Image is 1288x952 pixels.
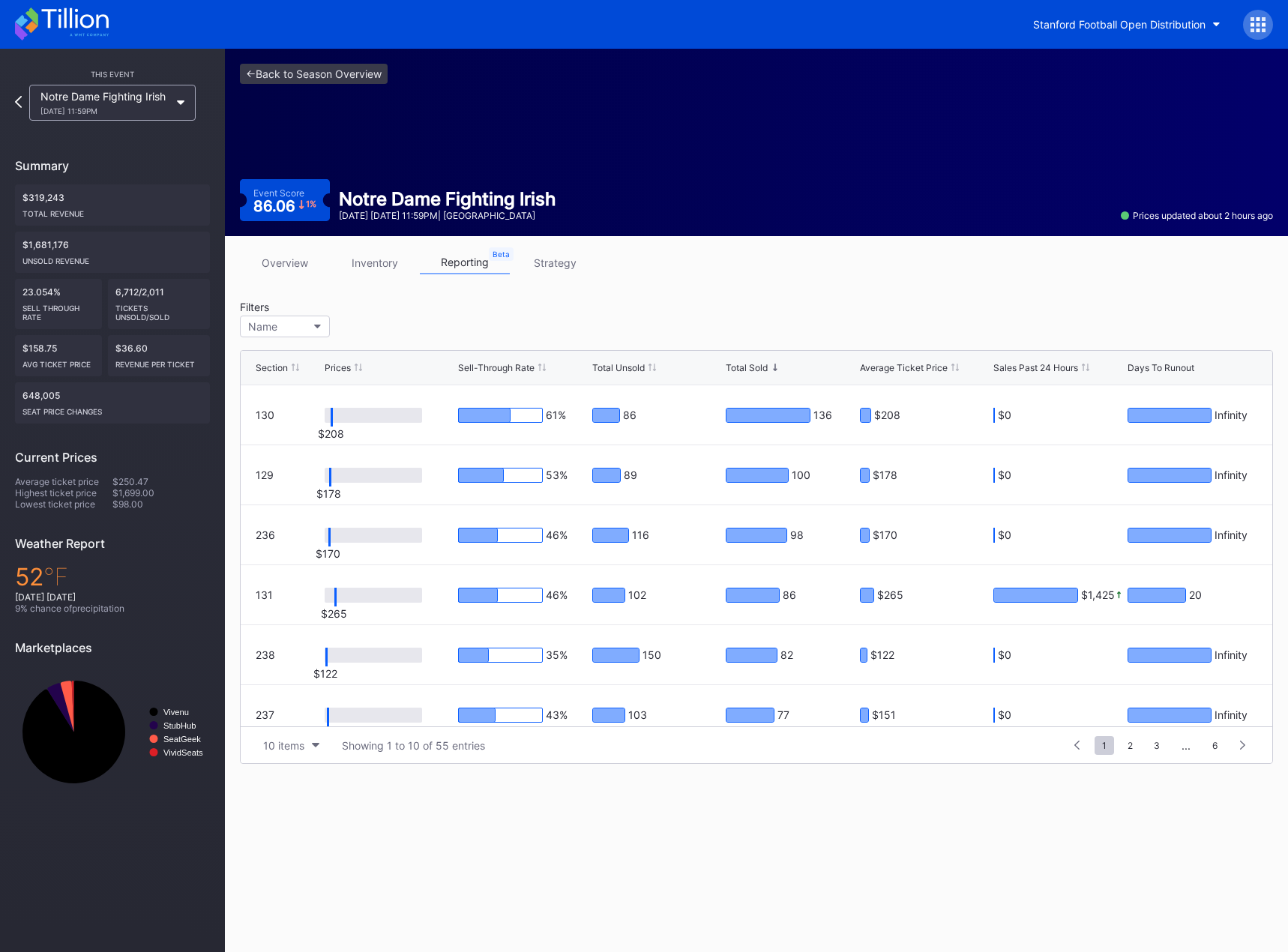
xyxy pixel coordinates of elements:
[792,469,810,482] div: 100
[15,498,112,510] div: Lowest ticket price
[998,528,1011,542] div: $0
[339,210,556,221] div: [DATE] [DATE] 11:59PM | [GEOGRAPHIC_DATA]
[22,203,202,218] div: Total Revenue
[15,591,210,603] div: [DATE] [DATE]
[546,648,568,662] div: 35 %
[1215,528,1248,542] div: Infinity
[546,588,568,602] div: 46 %
[15,158,210,173] div: Summary
[15,70,210,79] div: This Event
[256,409,274,421] div: 130
[998,708,1011,722] div: $0
[15,232,210,273] div: $1,681,176
[1121,210,1273,221] div: Prices updated about 2 hours ago
[1189,588,1202,602] div: 20
[873,469,897,482] div: $178
[877,588,903,602] div: $265
[643,648,661,662] div: 150
[256,469,274,481] div: 129
[263,739,304,752] div: 10 items
[420,251,510,274] a: reporting
[240,301,337,313] div: Filters
[248,320,277,333] div: Name
[872,708,896,722] div: $151
[1128,362,1194,373] div: Days To Runout
[40,90,169,115] div: Notre Dame Fighting Irish
[256,588,273,601] div: 131
[998,409,1011,422] div: $0
[546,528,568,542] div: 46 %
[726,362,768,373] div: Total Sold
[860,362,948,373] div: Average Ticket Price
[316,607,353,620] div: $265
[310,487,348,500] div: $178
[15,450,210,465] div: Current Prices
[15,536,210,551] div: Weather Report
[307,667,344,680] div: $122
[310,547,347,560] div: $170
[163,748,203,757] text: VividSeats
[256,735,327,756] button: 10 items
[628,708,647,722] div: 103
[256,528,275,541] div: 236
[1215,648,1248,662] div: Infinity
[256,362,288,373] div: Section
[993,362,1078,373] div: Sales Past 24 Hours
[1120,736,1140,755] span: 2
[1081,588,1115,602] div: $1,425
[1033,18,1206,31] div: Stanford Football Open Distribution
[15,184,210,226] div: $319,243
[115,354,203,369] div: Revenue per ticket
[15,279,102,329] div: 23.054%
[43,562,68,591] span: ℉
[1215,409,1248,422] div: Infinity
[22,354,94,369] div: Avg ticket price
[325,362,351,373] div: Prices
[312,427,349,440] div: $208
[870,648,894,662] div: $122
[624,469,637,482] div: 89
[108,279,211,329] div: 6,712/2,011
[115,298,203,322] div: Tickets Unsold/Sold
[790,528,804,542] div: 98
[546,708,568,722] div: 43 %
[240,316,330,337] button: Name
[1146,736,1167,755] span: 3
[1215,469,1248,482] div: Infinity
[15,335,102,376] div: $158.75
[256,648,275,661] div: 238
[780,648,793,662] div: 82
[22,298,94,322] div: Sell Through Rate
[874,409,900,422] div: $208
[40,106,169,115] div: [DATE] 11:59PM
[15,640,210,655] div: Marketplaces
[339,188,556,210] div: Notre Dame Fighting Irish
[240,251,330,274] a: overview
[330,251,420,274] a: inventory
[15,562,210,591] div: 52
[632,528,649,542] div: 116
[458,362,535,373] div: Sell-Through Rate
[15,603,210,614] div: 9 % chance of precipitation
[163,735,201,744] text: SeatGeek
[15,476,112,487] div: Average ticket price
[15,666,210,798] svg: Chart title
[1205,736,1225,755] span: 6
[1022,10,1232,38] button: Stanford Football Open Distribution
[623,409,637,422] div: 86
[813,409,832,422] div: 136
[342,739,485,752] div: Showing 1 to 10 of 55 entries
[1170,739,1202,752] div: ...
[112,498,210,510] div: $98.00
[15,487,112,498] div: Highest ticket price
[22,250,202,265] div: Unsold Revenue
[253,199,316,214] div: 86.06
[240,64,388,84] a: <-Back to Season Overview
[783,588,796,602] div: 86
[163,708,189,717] text: Vivenu
[163,721,196,730] text: StubHub
[873,528,897,542] div: $170
[998,469,1011,482] div: $0
[256,708,274,721] div: 237
[777,708,789,722] div: 77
